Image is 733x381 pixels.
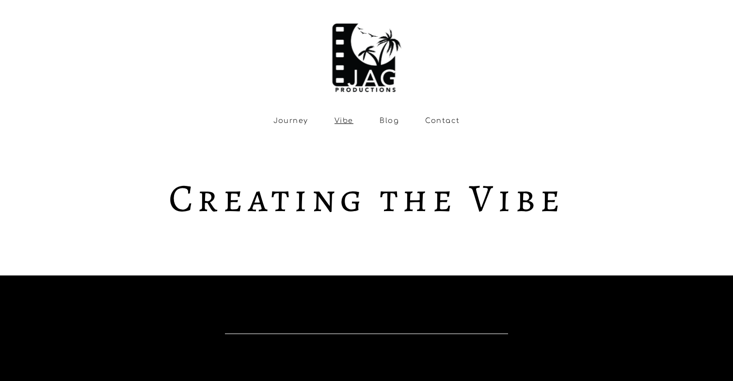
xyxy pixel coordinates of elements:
img: NJ Wedding Videographer | JAG Productions [328,15,405,95]
a: Contact [425,117,460,125]
h2: Creating the Vibe [169,179,565,218]
a: Journey [273,117,308,125]
a: Vibe [335,117,353,125]
a: Blog [380,117,399,125]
